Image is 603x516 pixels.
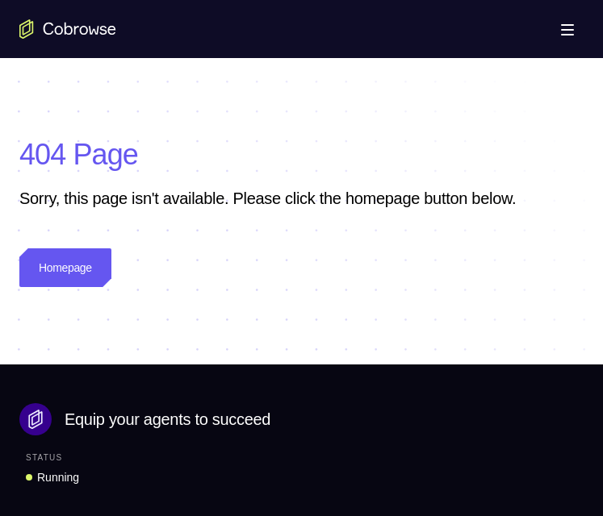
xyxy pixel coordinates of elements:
a: Go to the home page [19,19,116,39]
p: Sorry, this page isn't available. Please click the homepage button below. [19,187,584,210]
div: Status [26,453,577,463]
div: Running [37,469,79,485]
h1: 404 Page [19,135,584,174]
a: Running [26,466,577,489]
span: Equip your agents to succeed [65,410,270,428]
a: Homepage [19,248,111,287]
